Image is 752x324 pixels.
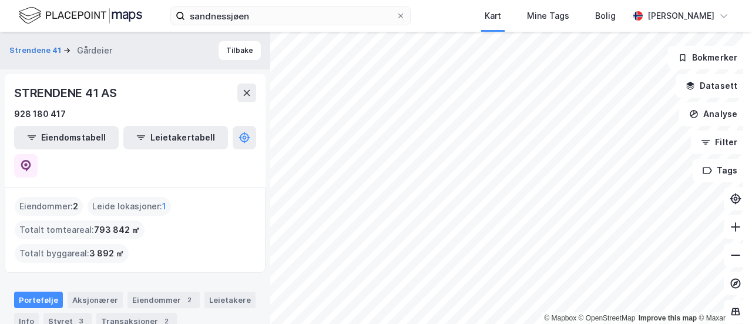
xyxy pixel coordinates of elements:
[77,44,112,58] div: Gårdeier
[123,126,228,149] button: Leietakertabell
[68,292,123,308] div: Aksjonærer
[579,314,636,322] a: OpenStreetMap
[527,9,569,23] div: Mine Tags
[94,223,140,237] span: 793 842 ㎡
[19,5,142,26] img: logo.f888ab2527a4732fd821a326f86c7f29.svg
[595,9,616,23] div: Bolig
[544,314,576,322] a: Mapbox
[639,314,697,322] a: Improve this map
[183,294,195,306] div: 2
[676,74,747,98] button: Datasett
[691,131,747,154] button: Filter
[485,9,501,23] div: Kart
[185,7,396,25] input: Søk på adresse, matrikkel, gårdeiere, leietakere eller personer
[162,199,166,213] span: 1
[14,292,63,308] div: Portefølje
[693,268,752,324] div: Kontrollprogram for chat
[693,268,752,324] iframe: Chat Widget
[14,107,66,121] div: 928 180 417
[9,45,63,56] button: Strendene 41
[15,221,145,239] div: Totalt tomteareal :
[127,292,200,308] div: Eiendommer
[204,292,256,308] div: Leietakere
[89,246,124,260] span: 3 892 ㎡
[15,244,129,263] div: Totalt byggareal :
[647,9,714,23] div: [PERSON_NAME]
[693,159,747,182] button: Tags
[14,83,119,102] div: STRENDENE 41 AS
[14,126,119,149] button: Eiendomstabell
[679,102,747,126] button: Analyse
[88,197,171,216] div: Leide lokasjoner :
[73,199,78,213] span: 2
[219,41,261,60] button: Tilbake
[15,197,83,216] div: Eiendommer :
[668,46,747,69] button: Bokmerker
